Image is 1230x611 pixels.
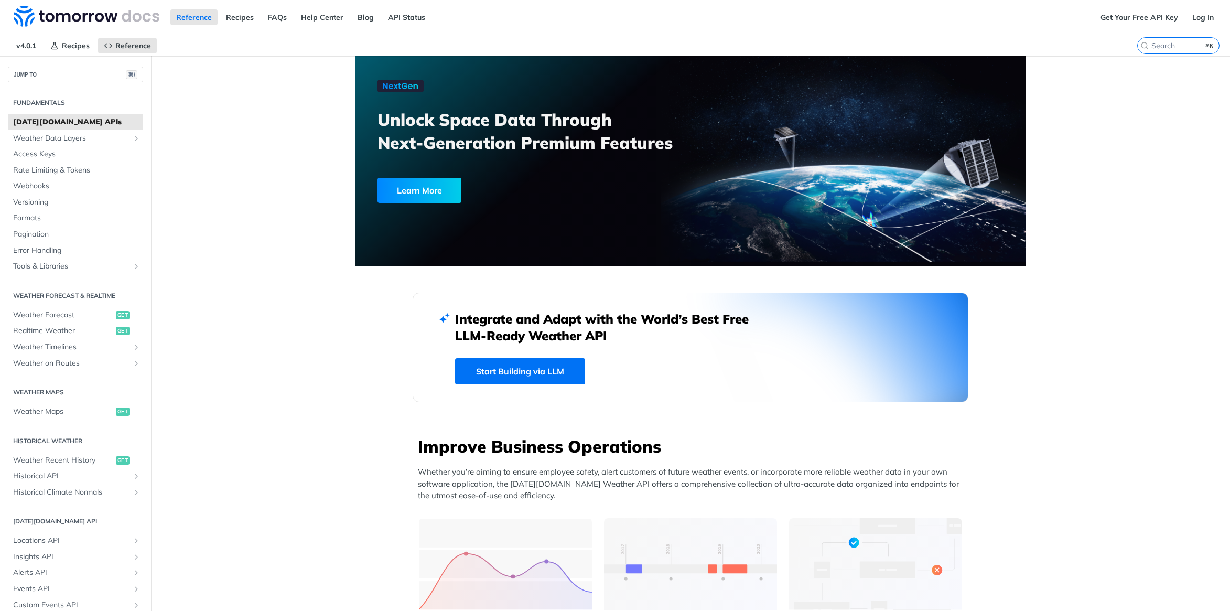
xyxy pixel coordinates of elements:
span: Reference [115,41,151,50]
img: 39565e8-group-4962x.svg [419,518,592,610]
a: Recipes [45,38,95,53]
span: Historical API [13,471,130,481]
a: [DATE][DOMAIN_NAME] APIs [8,114,143,130]
button: Show subpages for Alerts API [132,569,141,577]
span: Access Keys [13,149,141,159]
span: v4.0.1 [10,38,42,53]
a: Weather Data LayersShow subpages for Weather Data Layers [8,131,143,146]
h3: Unlock Space Data Through Next-Generation Premium Features [377,108,702,154]
kbd: ⌘K [1203,40,1216,51]
a: Reference [170,9,218,25]
a: Log In [1186,9,1220,25]
a: Versioning [8,195,143,210]
span: Events API [13,584,130,594]
a: Get Your Free API Key [1095,9,1184,25]
img: a22d113-group-496-32x.svg [789,518,962,610]
span: Versioning [13,197,141,208]
a: Tools & LibrariesShow subpages for Tools & Libraries [8,259,143,274]
a: Reference [98,38,157,53]
span: Insights API [13,552,130,562]
a: Start Building via LLM [455,358,585,384]
span: Weather on Routes [13,358,130,369]
a: Weather Recent Historyget [8,453,143,468]
button: Show subpages for Tools & Libraries [132,262,141,271]
span: Realtime Weather [13,326,113,336]
span: Weather Recent History [13,455,113,466]
img: Tomorrow.io Weather API Docs [14,6,159,27]
a: Weather TimelinesShow subpages for Weather Timelines [8,339,143,355]
a: Recipes [220,9,260,25]
span: Historical Climate Normals [13,487,130,498]
span: get [116,327,130,335]
a: Alerts APIShow subpages for Alerts API [8,565,143,581]
button: Show subpages for Historical Climate Normals [132,488,141,497]
p: Whether you’re aiming to ensure employee safety, alert customers of future weather events, or inc... [418,466,968,502]
button: Show subpages for Weather on Routes [132,359,141,368]
button: Show subpages for Insights API [132,553,141,561]
span: ⌘/ [126,70,137,79]
img: NextGen [377,80,424,92]
a: Webhooks [8,178,143,194]
h2: Fundamentals [8,98,143,108]
a: Weather on RoutesShow subpages for Weather on Routes [8,356,143,371]
span: Formats [13,213,141,223]
a: Weather Mapsget [8,404,143,420]
h3: Improve Business Operations [418,435,968,458]
span: Rate Limiting & Tokens [13,165,141,176]
span: get [116,311,130,319]
span: Alerts API [13,567,130,578]
span: get [116,408,130,416]
a: Pagination [8,227,143,242]
a: Formats [8,210,143,226]
a: Rate Limiting & Tokens [8,163,143,178]
a: Learn More [377,178,637,203]
button: Show subpages for Weather Timelines [132,343,141,351]
button: Show subpages for Historical API [132,472,141,480]
span: Error Handling [13,245,141,256]
a: Access Keys [8,146,143,162]
span: Weather Timelines [13,342,130,352]
span: Recipes [62,41,90,50]
h2: Historical Weather [8,436,143,446]
span: [DATE][DOMAIN_NAME] APIs [13,117,141,127]
span: Locations API [13,535,130,546]
a: Realtime Weatherget [8,323,143,339]
button: Show subpages for Weather Data Layers [132,134,141,143]
span: Weather Forecast [13,310,113,320]
a: Historical Climate NormalsShow subpages for Historical Climate Normals [8,485,143,500]
button: JUMP TO⌘/ [8,67,143,82]
a: Locations APIShow subpages for Locations API [8,533,143,549]
a: Error Handling [8,243,143,259]
a: Weather Forecastget [8,307,143,323]
h2: Integrate and Adapt with the World’s Best Free LLM-Ready Weather API [455,310,764,344]
a: Blog [352,9,380,25]
h2: [DATE][DOMAIN_NAME] API [8,517,143,526]
a: Help Center [295,9,349,25]
a: API Status [382,9,431,25]
button: Show subpages for Custom Events API [132,601,141,609]
span: Weather Data Layers [13,133,130,144]
a: Insights APIShow subpages for Insights API [8,549,143,565]
span: Pagination [13,229,141,240]
div: Learn More [377,178,461,203]
img: 13d7ca0-group-496-2.svg [604,518,777,610]
h2: Weather Maps [8,388,143,397]
span: Webhooks [13,181,141,191]
span: Tools & Libraries [13,261,130,272]
a: FAQs [262,9,293,25]
svg: Search [1140,41,1149,50]
button: Show subpages for Locations API [132,537,141,545]
a: Events APIShow subpages for Events API [8,581,143,597]
span: Custom Events API [13,600,130,610]
span: get [116,456,130,465]
span: Weather Maps [13,406,113,417]
button: Show subpages for Events API [132,585,141,593]
h2: Weather Forecast & realtime [8,291,143,301]
a: Historical APIShow subpages for Historical API [8,468,143,484]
